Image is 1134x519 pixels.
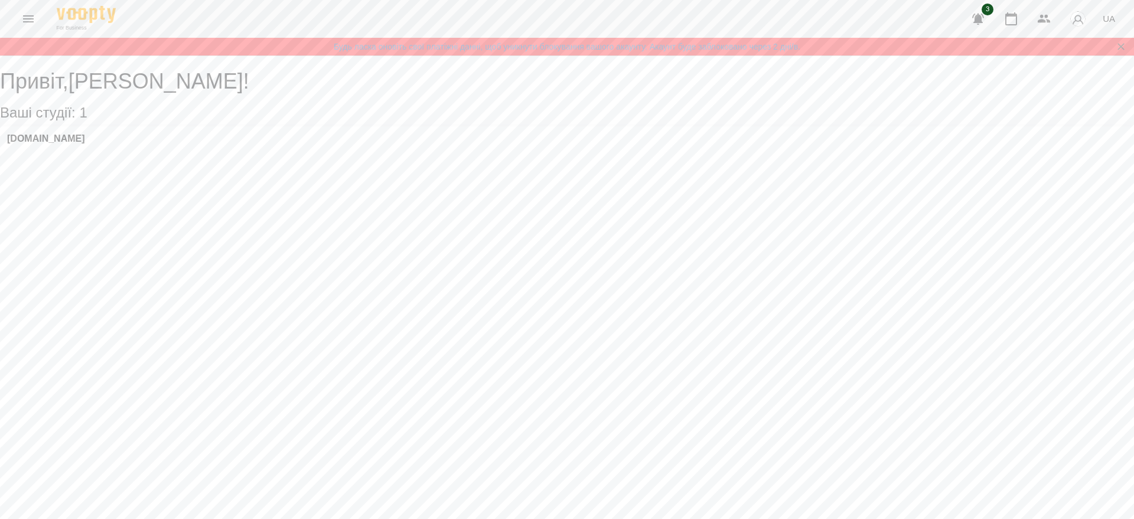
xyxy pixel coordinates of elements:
button: UA [1098,8,1120,30]
span: For Business [57,24,116,32]
span: UA [1103,12,1115,25]
span: 3 [982,4,993,15]
img: Voopty Logo [57,6,116,23]
a: Будь ласка оновіть свої платіжні данні, щоб уникнути блокування вашого акаунту. Акаунт буде забло... [334,41,800,53]
button: Закрити сповіщення [1113,38,1129,55]
img: avatar_s.png [1070,11,1086,27]
span: 1 [79,105,87,120]
a: [DOMAIN_NAME] [7,133,85,144]
button: Menu [14,5,43,33]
